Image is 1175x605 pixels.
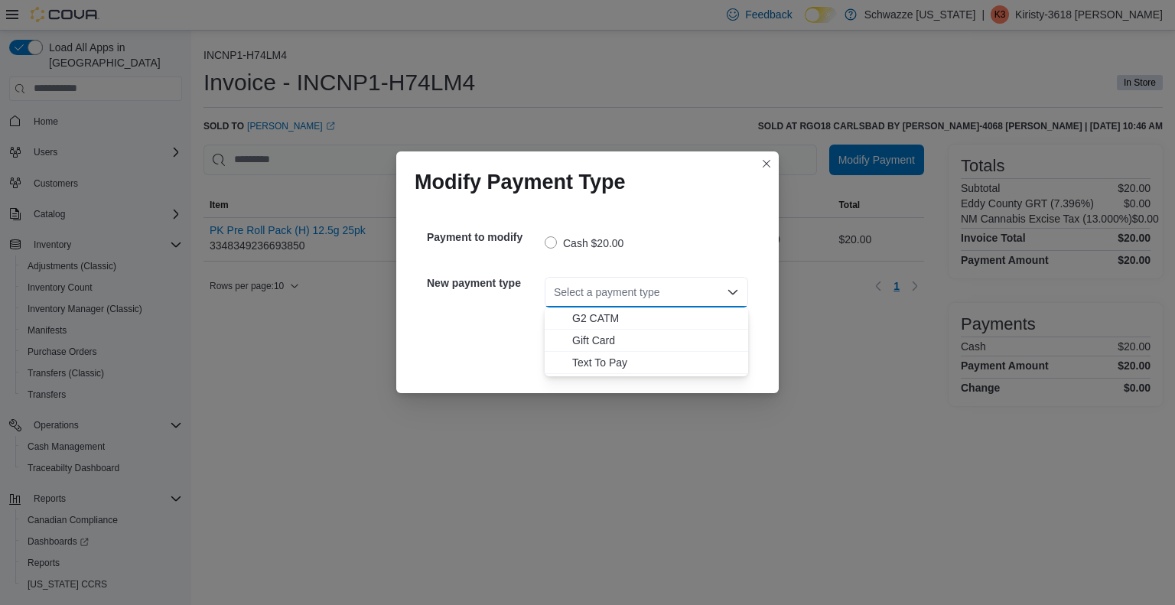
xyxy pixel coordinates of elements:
[427,268,542,298] h5: New payment type
[757,155,776,173] button: Closes this modal window
[572,355,739,370] span: Text To Pay
[545,330,748,352] button: Gift Card
[572,311,739,326] span: G2 CATM
[415,170,626,194] h1: Modify Payment Type
[545,352,748,374] button: Text To Pay
[545,234,623,252] label: Cash $20.00
[545,307,748,374] div: Choose from the following options
[572,333,739,348] span: Gift Card
[554,283,555,301] input: Accessible screen reader label
[727,286,739,298] button: Close list of options
[427,222,542,252] h5: Payment to modify
[545,307,748,330] button: G2 CATM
